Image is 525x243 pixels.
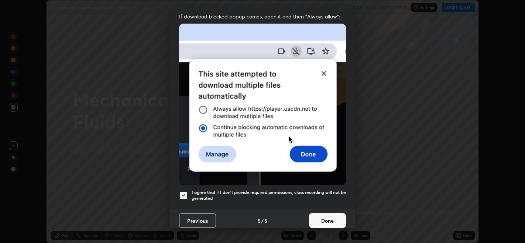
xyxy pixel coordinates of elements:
[264,217,267,225] h4: 5
[179,213,216,228] button: Previous
[179,13,346,20] span: If download blocked popup comes, open it and then "Always allow":
[179,24,346,185] img: downloads-permission-blocked.gif
[261,217,264,225] h4: /
[258,217,261,225] h4: 5
[309,213,346,228] button: Done
[192,190,346,201] h5: I agree that if I don't provide required permissions, class recording will not be generated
